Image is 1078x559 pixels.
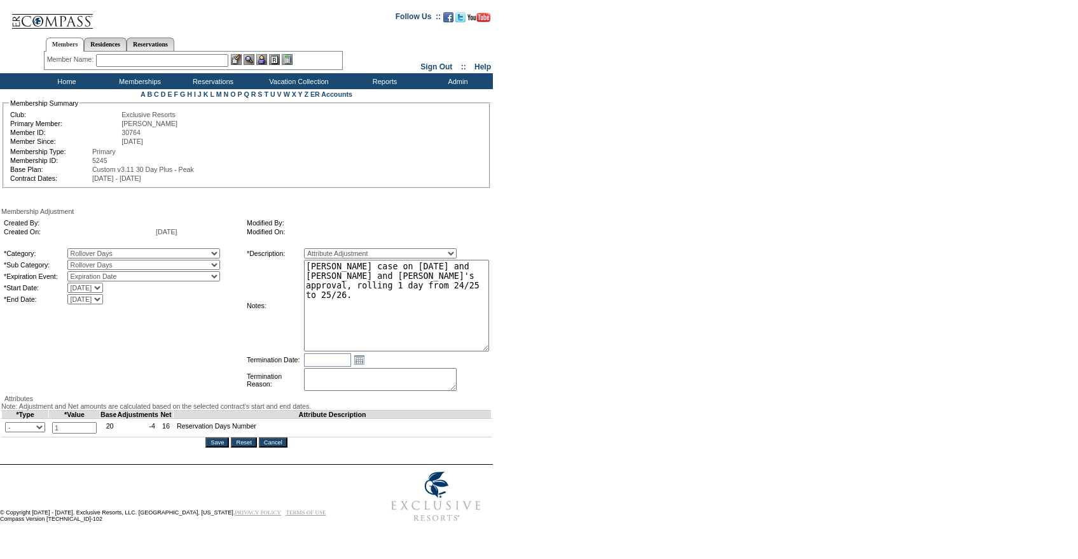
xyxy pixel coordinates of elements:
td: *Type [2,411,49,419]
td: Adjustments [117,411,159,419]
input: Reset [231,437,256,448]
a: O [230,90,235,98]
td: Contract Dates: [10,174,91,182]
a: M [216,90,222,98]
a: N [224,90,229,98]
td: Member Since: [10,138,120,145]
a: Reservations [127,38,174,51]
td: Modified On: [247,228,485,236]
img: b_calculator.gif [282,54,293,65]
td: Membership Type: [10,148,91,155]
a: Follow us on Twitter [455,16,466,24]
td: *End Date: [4,294,66,304]
div: Member Name: [47,54,96,65]
img: Become our fan on Facebook [443,12,453,22]
a: P [238,90,242,98]
td: Base Plan: [10,166,91,173]
td: -4 [117,419,159,437]
span: [DATE] [156,228,177,236]
a: U [270,90,275,98]
td: Memberships [102,73,175,89]
a: Open the calendar popup. [352,353,366,367]
span: Exclusive Resorts [121,111,176,118]
td: Follow Us :: [396,11,441,26]
td: Created On: [4,228,155,236]
td: Notes: [247,260,303,351]
td: *Start Date: [4,283,66,293]
a: Help [474,62,491,71]
td: Vacation Collection [248,73,347,89]
span: [DATE] - [DATE] [92,174,141,182]
img: Impersonate [256,54,267,65]
a: G [180,90,185,98]
a: R [251,90,256,98]
a: Sign Out [420,62,452,71]
td: *Value [49,411,100,419]
a: Members [46,38,85,52]
a: S [258,90,262,98]
a: E [167,90,172,98]
td: Home [29,73,102,89]
span: [PERSON_NAME] [121,120,177,127]
td: Primary Member: [10,120,120,127]
td: *Sub Category: [4,260,66,270]
a: I [194,90,196,98]
img: Exclusive Resorts [379,465,493,528]
a: K [204,90,209,98]
td: Termination Date: [247,353,303,367]
span: 5245 [92,157,107,164]
a: ER Accounts [310,90,352,98]
a: L [210,90,214,98]
td: Created By: [4,219,155,227]
a: B [147,90,152,98]
input: Cancel [259,437,287,448]
td: *Expiration Event: [4,271,66,281]
a: Z [304,90,308,98]
td: Club: [10,111,120,118]
td: 20 [100,419,117,437]
td: Modified By: [247,219,485,227]
span: Primary [92,148,116,155]
td: Reservation Days Number [173,419,491,437]
div: Note: Adjustment and Net amounts are calculated based on the selected contract's start and end da... [1,402,492,410]
td: Admin [420,73,493,89]
td: Attribute Description [173,411,491,419]
a: PRIVACY POLICY [235,509,281,516]
td: 16 [159,419,174,437]
a: D [161,90,166,98]
img: Subscribe to our YouTube Channel [467,13,490,22]
td: Member ID: [10,129,120,136]
a: Subscribe to our YouTube Channel [467,16,490,24]
td: Base [100,411,117,419]
img: View [244,54,254,65]
td: Net [159,411,174,419]
a: Become our fan on Facebook [443,16,453,24]
td: Reservations [175,73,248,89]
span: Custom v3.11 30 Day Plus - Peak [92,166,194,173]
div: Membership Adjustment [1,208,492,215]
a: C [154,90,159,98]
td: Reports [347,73,420,89]
a: T [264,90,268,98]
a: Y [298,90,303,98]
legend: Membership Summary [9,99,79,107]
span: 30764 [121,129,141,136]
a: V [277,90,282,98]
span: :: [461,62,466,71]
a: Residences [84,38,127,51]
td: Termination Reason: [247,368,303,392]
span: [DATE] [121,138,143,145]
a: A [141,90,145,98]
td: *Category: [4,248,66,258]
textarea: Per [PERSON_NAME] case on [DATE] and [PERSON_NAME] and [PERSON_NAME]'s approval, rolling 3 days f... [304,260,489,351]
a: F [174,90,178,98]
a: X [292,90,296,98]
a: W [284,90,290,98]
img: Reservations [269,54,280,65]
a: H [187,90,192,98]
div: Attributes [1,395,492,402]
a: Q [244,90,249,98]
img: b_edit.gif [231,54,242,65]
input: Save [205,437,229,448]
img: Compass Home [11,3,93,29]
